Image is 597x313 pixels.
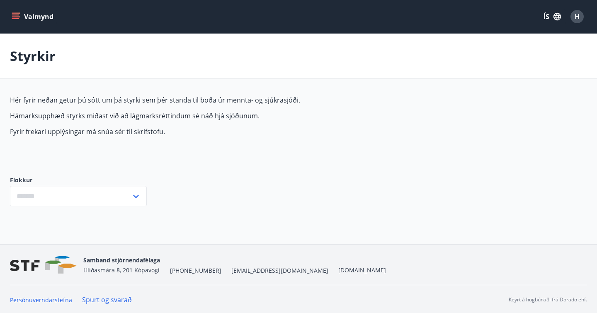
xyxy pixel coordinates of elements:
button: menu [10,9,57,24]
a: Spurt og svarað [82,295,132,304]
span: H [575,12,580,21]
img: vjCaq2fThgY3EUYqSgpjEiBg6WP39ov69hlhuPVN.png [10,256,77,274]
a: [DOMAIN_NAME] [338,266,386,274]
a: Persónuverndarstefna [10,296,72,304]
button: ÍS [539,9,565,24]
span: [EMAIL_ADDRESS][DOMAIN_NAME] [231,267,328,275]
p: Styrkir [10,47,56,65]
label: Flokkur [10,176,147,184]
span: Samband stjórnendafélaga [83,256,160,264]
p: Hér fyrir neðan getur þú sótt um þá styrki sem þér standa til boða úr mennta- og sjúkrasjóði. [10,95,401,105]
p: Keyrt á hugbúnaði frá Dorado ehf. [509,296,587,303]
span: [PHONE_NUMBER] [170,267,221,275]
p: Hámarksupphæð styrks miðast við að lágmarksréttindum sé náð hjá sjóðunum. [10,111,401,120]
p: Fyrir frekari upplýsingar má snúa sér til skrifstofu. [10,127,401,136]
button: H [567,7,587,27]
span: Hlíðasmára 8, 201 Kópavogi [83,266,160,274]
